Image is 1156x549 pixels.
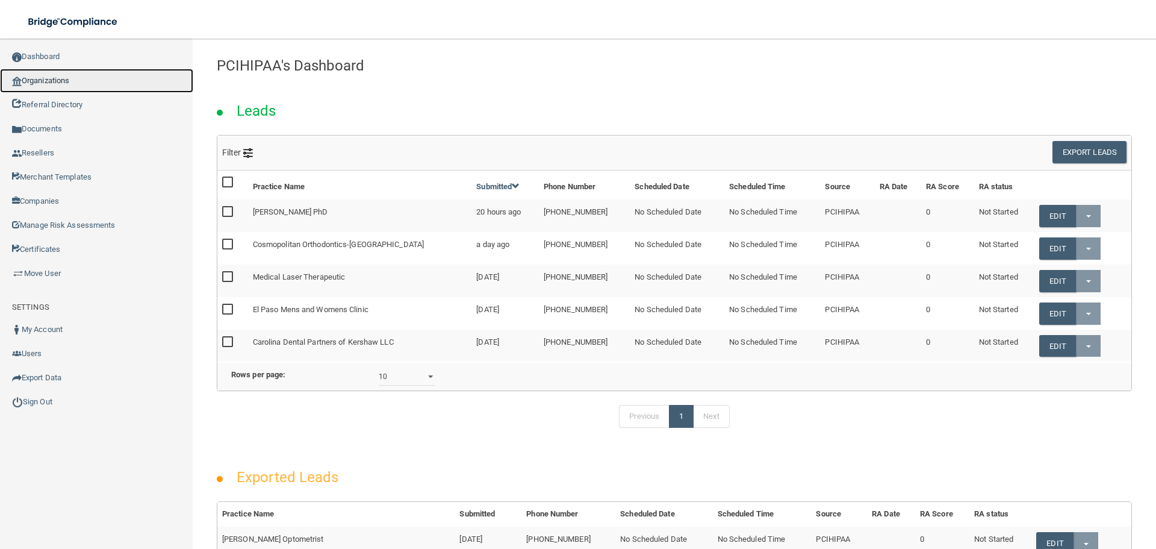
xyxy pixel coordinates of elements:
[521,502,615,527] th: Phone Number
[471,232,539,265] td: a day ago
[969,502,1031,527] th: RA status
[248,171,472,199] th: Practice Name
[471,199,539,232] td: 20 hours ago
[1039,237,1076,260] a: Edit
[1039,270,1076,292] a: Edit
[630,232,724,265] td: No Scheduled Date
[921,171,974,199] th: RA Score
[820,232,874,265] td: PCIHIPAA
[12,125,22,134] img: icon-documents.8dae5593.png
[12,325,22,334] img: ic_user_dark.df1a06c3.png
[630,265,724,297] td: No Scheduled Date
[630,297,724,330] td: No Scheduled Date
[243,148,253,158] img: icon-filter@2x.21656d0b.png
[974,199,1034,232] td: Not Started
[820,330,874,362] td: PCIHIPAA
[539,297,630,330] td: [PHONE_NUMBER]
[724,265,820,297] td: No Scheduled Time
[18,10,129,34] img: bridge_compliance_login_screen.278c3ca4.svg
[539,232,630,265] td: [PHONE_NUMBER]
[615,502,712,527] th: Scheduled Date
[12,397,23,407] img: ic_power_dark.7ecde6b1.png
[974,232,1034,265] td: Not Started
[867,502,915,527] th: RA Date
[12,149,22,158] img: ic_reseller.de258add.png
[820,199,874,232] td: PCIHIPAA
[217,58,1132,74] h4: PCIHIPAA's Dashboard
[248,330,472,362] td: Carolina Dental Partners of Kershaw LLC
[1039,303,1076,325] a: Edit
[921,265,974,297] td: 0
[948,463,1142,512] iframe: Drift Widget Chat Controller
[630,171,724,199] th: Scheduled Date
[231,370,285,379] b: Rows per page:
[12,349,22,359] img: icon-users.e205127d.png
[539,330,630,362] td: [PHONE_NUMBER]
[669,405,694,428] a: 1
[724,199,820,232] td: No Scheduled Time
[248,297,472,330] td: El Paso Mens and Womens Clinic
[619,405,670,428] a: Previous
[921,297,974,330] td: 0
[974,330,1034,362] td: Not Started
[471,297,539,330] td: [DATE]
[974,297,1034,330] td: Not Started
[225,94,288,128] h2: Leads
[539,171,630,199] th: Phone Number
[630,199,724,232] td: No Scheduled Date
[248,232,472,265] td: Cosmopolitan Orthodontics-[GEOGRAPHIC_DATA]
[974,171,1034,199] th: RA status
[915,502,969,527] th: RA Score
[693,405,729,428] a: Next
[921,232,974,265] td: 0
[539,265,630,297] td: [PHONE_NUMBER]
[630,330,724,362] td: No Scheduled Date
[921,199,974,232] td: 0
[455,502,521,527] th: Submitted
[12,52,22,62] img: ic_dashboard_dark.d01f4a41.png
[248,265,472,297] td: Medical Laser Therapeutic
[724,297,820,330] td: No Scheduled Time
[1052,141,1126,163] button: Export Leads
[12,268,24,280] img: briefcase.64adab9b.png
[1039,335,1076,357] a: Edit
[471,265,539,297] td: [DATE]
[921,330,974,362] td: 0
[1039,205,1076,227] a: Edit
[248,199,472,232] td: [PERSON_NAME] PhD
[875,171,922,199] th: RA Date
[724,330,820,362] td: No Scheduled Time
[539,199,630,232] td: [PHONE_NUMBER]
[724,171,820,199] th: Scheduled Time
[724,232,820,265] td: No Scheduled Time
[217,502,455,527] th: Practice Name
[476,182,520,191] a: Submitted
[811,502,867,527] th: Source
[225,460,350,494] h2: Exported Leads
[471,330,539,362] td: [DATE]
[12,373,22,383] img: icon-export.b9366987.png
[12,77,22,86] img: organization-icon.f8decf85.png
[222,148,253,157] span: Filter
[820,265,874,297] td: PCIHIPAA
[713,502,812,527] th: Scheduled Time
[820,171,874,199] th: Source
[12,300,49,315] label: SETTINGS
[820,297,874,330] td: PCIHIPAA
[974,265,1034,297] td: Not Started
